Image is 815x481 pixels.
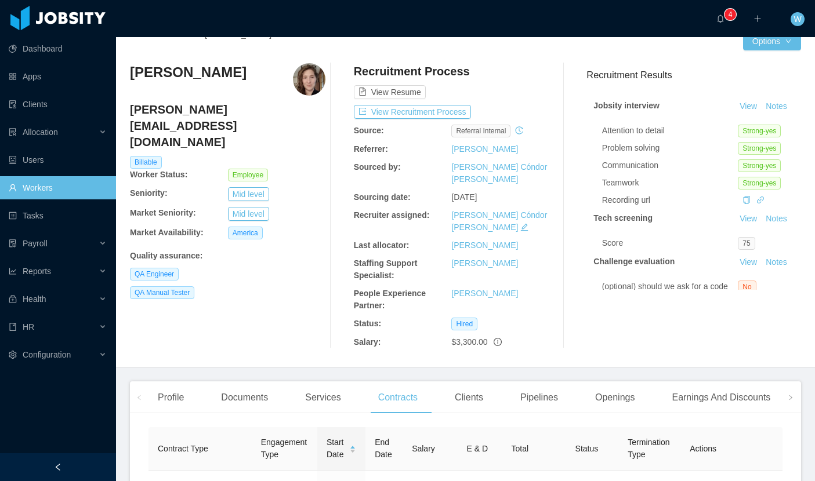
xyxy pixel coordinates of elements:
[130,286,194,299] span: QA Manual Tester
[130,251,202,260] b: Quality assurance :
[354,162,401,172] b: Sourced by:
[296,381,350,414] div: Services
[451,337,487,347] span: $3,300.00
[228,227,263,239] span: America
[593,257,675,266] strong: Challenge evaluation
[349,444,356,452] div: Sort
[130,188,168,198] b: Seniority:
[375,438,392,459] span: End Date
[9,93,107,116] a: icon: auditClients
[354,337,381,347] b: Salary:
[130,228,204,237] b: Market Availability:
[445,381,492,414] div: Clients
[738,237,755,250] span: 75
[9,37,107,60] a: icon: pie-chartDashboard
[354,240,410,250] b: Last allocator:
[9,351,17,359] i: icon: setting
[725,9,736,20] sup: 4
[212,381,277,414] div: Documents
[736,257,761,267] a: View
[451,210,547,232] a: [PERSON_NAME] Cóndor [PERSON_NAME]
[354,105,471,119] button: icon: exportView Recruitment Process
[130,101,325,150] h4: [PERSON_NAME][EMAIL_ADDRESS][DOMAIN_NAME]
[756,195,765,205] a: icon: link
[602,237,738,249] div: Score
[602,142,738,154] div: Problem solving
[23,350,71,359] span: Configuration
[9,176,107,199] a: icon: userWorkers
[261,438,307,459] span: Engagement Type
[354,319,381,328] b: Status:
[451,289,518,298] a: [PERSON_NAME]
[794,12,801,26] span: W
[9,148,107,172] a: icon: robotUsers
[23,127,58,137] span: Allocation
[451,258,518,268] a: [PERSON_NAME]
[761,256,792,269] button: Notes
[466,444,488,453] span: E & D
[738,177,781,190] span: Strong-yes
[130,63,247,82] h3: [PERSON_NAME]
[729,9,733,20] p: 4
[738,159,781,172] span: Strong-yes
[602,177,738,189] div: Teamwork
[9,295,17,303] i: icon: medicine-box
[451,162,547,184] a: [PERSON_NAME] Cóndor [PERSON_NAME]
[716,14,725,23] i: icon: bell
[788,395,794,400] i: icon: right
[593,213,653,223] strong: Tech screening
[451,125,510,137] span: Referral internal
[23,294,46,304] span: Health
[756,196,765,204] i: icon: link
[369,381,427,414] div: Contracts
[736,214,761,223] a: View
[738,125,781,137] span: Strong-yes
[520,223,528,231] i: icon: edit
[23,267,51,276] span: Reports
[690,444,716,453] span: Actions
[354,126,384,135] b: Source:
[494,338,502,346] span: info-circle
[9,267,17,275] i: icon: line-chart
[593,101,660,110] strong: Jobsity interview
[9,239,17,247] i: icon: file-protect
[602,125,738,137] div: Attention to detail
[515,126,523,134] i: icon: history
[662,381,780,414] div: Earnings And Discounts
[451,192,477,202] span: [DATE]
[754,14,762,23] i: icon: plus
[9,204,107,227] a: icon: profileTasks
[511,381,567,414] div: Pipelines
[354,144,388,154] b: Referrer:
[354,192,411,202] b: Sourcing date:
[350,449,356,452] i: icon: caret-down
[354,289,426,310] b: People Experience Partner:
[148,381,193,414] div: Profile
[354,258,418,280] b: Staffing Support Specialist:
[738,280,756,293] span: No
[293,63,325,96] img: 3ef3bb2a-abc8-4902-bad7-a289f48c859a_68348c31e91fc-400w.png
[761,212,792,226] button: Notes
[511,444,528,453] span: Total
[738,142,781,155] span: Strong-yes
[23,239,48,248] span: Payroll
[742,194,751,206] div: Copy
[602,194,738,206] div: Recording url
[136,395,142,400] i: icon: left
[130,208,196,217] b: Market Seniority:
[602,159,738,172] div: Communication
[9,65,107,88] a: icon: appstoreApps
[743,32,801,50] button: Optionsicon: down
[228,207,269,221] button: Mid level
[412,444,435,453] span: Salary
[586,68,801,82] h3: Recruitment Results
[327,436,345,461] span: Start Date
[130,156,162,169] span: Billable
[354,210,430,220] b: Recruiter assigned:
[130,268,179,280] span: QA Engineer
[354,107,471,116] a: icon: exportView Recruitment Process
[9,323,17,331] i: icon: book
[742,196,751,204] i: icon: copy
[228,187,269,201] button: Mid level
[586,381,644,414] div: Openings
